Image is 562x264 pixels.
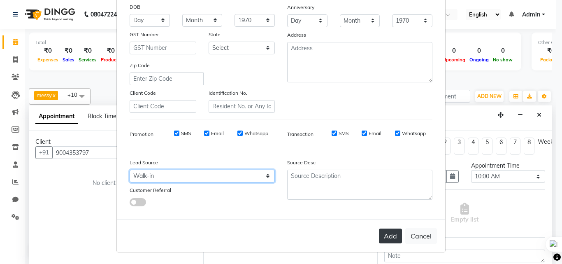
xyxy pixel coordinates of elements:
label: Email [211,130,224,137]
button: Add [379,229,402,243]
label: Address [287,31,306,39]
label: Customer Referral [130,187,171,194]
input: Client Code [130,100,196,113]
button: Cancel [405,228,437,244]
input: Enter Zip Code [130,72,204,85]
input: GST Number [130,42,196,54]
label: Zip Code [130,62,150,69]
input: Resident No. or Any Id [209,100,275,113]
label: Promotion [130,131,153,138]
label: Whatsapp [244,130,268,137]
label: Identification No. [209,89,247,97]
label: SMS [339,130,348,137]
label: Whatsapp [402,130,426,137]
label: SMS [181,130,191,137]
label: Lead Source [130,159,158,166]
label: Client Code [130,89,156,97]
label: State [209,31,221,38]
label: Anniversary [287,4,314,11]
label: DOB [130,3,140,11]
label: Source Desc [287,159,316,166]
label: Email [369,130,381,137]
label: GST Number [130,31,159,38]
label: Transaction [287,131,314,138]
